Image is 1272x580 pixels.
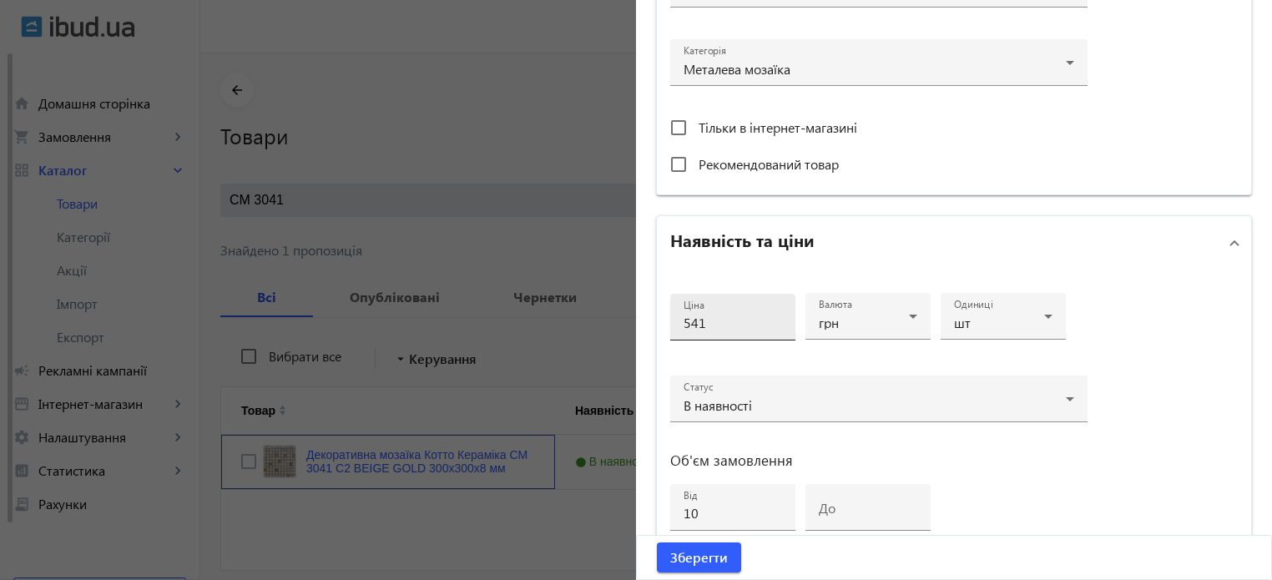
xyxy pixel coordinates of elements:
[670,454,1088,467] h3: Об'єм замовлення
[954,314,971,331] span: шт
[670,548,728,567] span: Зберегти
[819,298,852,311] mat-label: Валюта
[684,299,704,312] mat-label: Ціна
[684,396,752,414] span: В наявності
[954,298,993,311] mat-label: Одиниці
[684,489,698,502] mat-label: від
[670,228,815,251] h2: Наявність та ціни
[657,542,741,572] button: Зберегти
[699,119,857,136] span: Тільки в інтернет-магазині
[819,314,839,331] span: грн
[684,381,713,394] mat-label: Статус
[819,499,835,517] mat-label: до
[699,155,839,173] span: Рекомендований товар
[657,216,1251,270] mat-expansion-panel-header: Наявність та ціни
[657,270,1251,569] div: Наявність та ціни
